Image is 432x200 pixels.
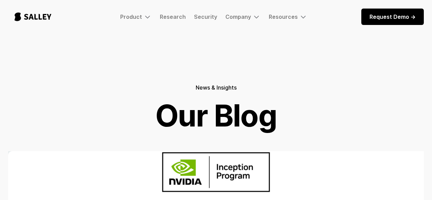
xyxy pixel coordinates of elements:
[194,13,217,20] a: Security
[160,13,186,20] a: Research
[155,101,277,131] h1: Our Blog
[196,83,237,92] h5: News & Insights
[225,13,261,21] div: Company
[269,13,307,21] div: Resources
[120,13,152,21] div: Product
[120,13,142,20] div: Product
[225,13,251,20] div: Company
[8,5,58,28] a: home
[361,9,424,25] a: Request Demo ->
[269,13,298,20] div: Resources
